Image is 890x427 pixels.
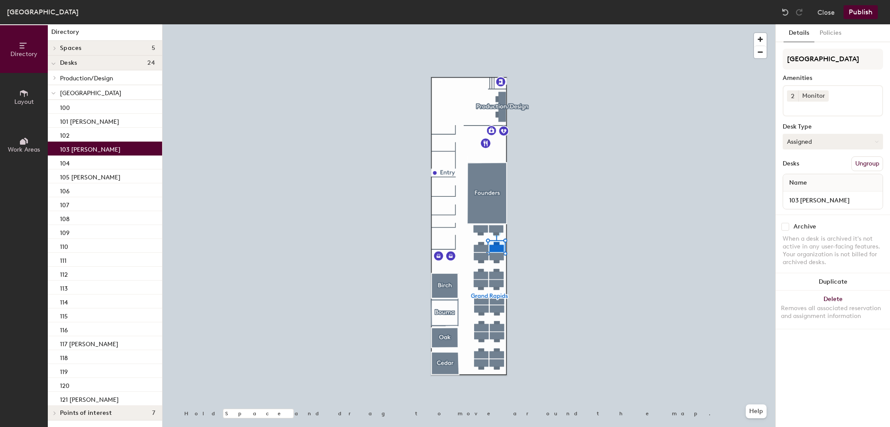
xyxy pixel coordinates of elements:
[60,60,77,66] span: Desks
[60,255,66,265] p: 111
[8,146,40,153] span: Work Areas
[783,160,799,167] div: Desks
[152,410,155,417] span: 7
[60,89,121,97] span: [GEOGRAPHIC_DATA]
[783,123,883,130] div: Desk Type
[147,60,155,66] span: 24
[781,305,885,320] div: Removes all associated reservation and assignment information
[814,24,847,42] button: Policies
[60,129,70,139] p: 102
[60,410,112,417] span: Points of interest
[10,50,37,58] span: Directory
[783,134,883,149] button: Assigned
[60,241,68,251] p: 110
[152,45,155,52] span: 5
[14,98,34,106] span: Layout
[785,175,811,191] span: Name
[60,394,119,404] p: 121 [PERSON_NAME]
[7,7,79,17] div: [GEOGRAPHIC_DATA]
[776,273,890,291] button: Duplicate
[60,199,69,209] p: 107
[776,291,890,329] button: DeleteRemoves all associated reservation and assignment information
[791,92,794,101] span: 2
[60,227,70,237] p: 109
[60,102,70,112] p: 100
[60,366,68,376] p: 119
[60,310,68,320] p: 115
[60,116,119,126] p: 101 [PERSON_NAME]
[783,235,883,266] div: When a desk is archived it's not active in any user-facing features. Your organization is not bil...
[60,380,70,390] p: 120
[60,171,120,181] p: 105 [PERSON_NAME]
[783,75,883,82] div: Amenities
[60,352,68,362] p: 118
[787,90,798,102] button: 2
[784,24,814,42] button: Details
[60,75,113,82] span: Production/Design
[60,143,120,153] p: 103 [PERSON_NAME]
[781,8,790,17] img: Undo
[60,213,70,223] p: 108
[60,338,118,348] p: 117 [PERSON_NAME]
[794,223,816,230] div: Archive
[60,296,68,306] p: 114
[785,194,881,206] input: Unnamed desk
[60,157,70,167] p: 104
[746,404,767,418] button: Help
[60,324,68,334] p: 116
[60,282,68,292] p: 113
[60,45,82,52] span: Spaces
[851,156,883,171] button: Ungroup
[798,90,829,102] div: Monitor
[844,5,878,19] button: Publish
[817,5,835,19] button: Close
[60,185,70,195] p: 106
[795,8,804,17] img: Redo
[48,27,162,41] h1: Directory
[60,268,68,278] p: 112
